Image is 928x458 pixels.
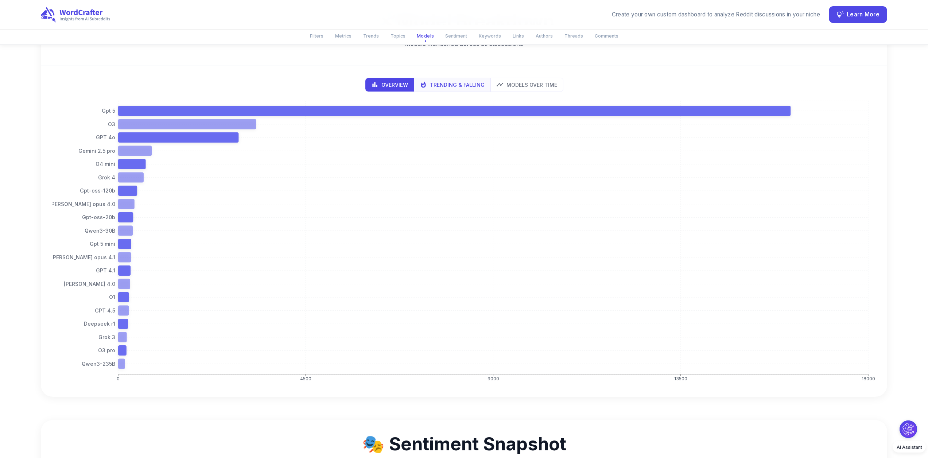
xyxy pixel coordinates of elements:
[829,6,887,23] button: Learn More
[365,78,414,92] button: bar chart
[414,78,491,92] button: trends view
[306,30,328,42] button: Filters
[590,30,623,42] button: Comments
[108,121,115,127] tspan: O3
[53,432,875,457] h2: 🎭 Sentiment Snapshot
[95,307,115,313] tspan: GPT 4.5
[64,280,115,287] tspan: [PERSON_NAME] 4.0
[50,201,115,207] tspan: [PERSON_NAME] opus 4.0
[474,30,505,42] button: Keywords
[488,376,499,381] tspan: 9000
[96,161,115,167] tspan: O4 mini
[412,30,438,42] button: Models
[82,214,115,220] tspan: Gpt-oss-20b
[51,254,115,260] tspan: [PERSON_NAME] opus 4.1
[300,376,311,381] tspan: 4500
[84,321,115,327] tspan: Deepseek r1
[98,174,115,180] tspan: Grok 4
[897,445,922,450] span: AI Assistant
[508,30,528,42] button: Links
[430,81,485,89] p: Trending & Falling
[612,11,820,19] div: Create your own custom dashboard to analyze Reddit discussions in your niche
[560,30,587,42] button: Threads
[386,30,410,42] button: Topics
[80,187,115,194] tspan: Gpt-oss-120b
[674,376,687,381] tspan: 13500
[490,78,563,92] button: time series
[506,81,557,89] p: Models Over Time
[381,81,408,89] p: Overview
[847,10,880,20] span: Learn More
[531,30,557,42] button: Authors
[85,227,115,233] tspan: Qwen3-30B
[365,78,563,92] div: display mode
[98,347,115,353] tspan: O3 pro
[98,334,115,340] tspan: Grok 3
[96,134,115,140] tspan: GPT 4o
[90,241,115,247] tspan: Gpt 5 mini
[862,376,875,381] tspan: 18000
[102,108,115,114] tspan: Gpt 5
[109,294,115,300] tspan: O1
[96,267,115,273] tspan: GPT 4.1
[441,30,471,42] button: Sentiment
[82,360,115,366] tspan: Qwen3-235B
[117,376,120,381] tspan: 0
[359,30,383,42] button: Trends
[331,30,356,42] button: Metrics
[78,147,115,154] tspan: Gemini 2.5 pro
